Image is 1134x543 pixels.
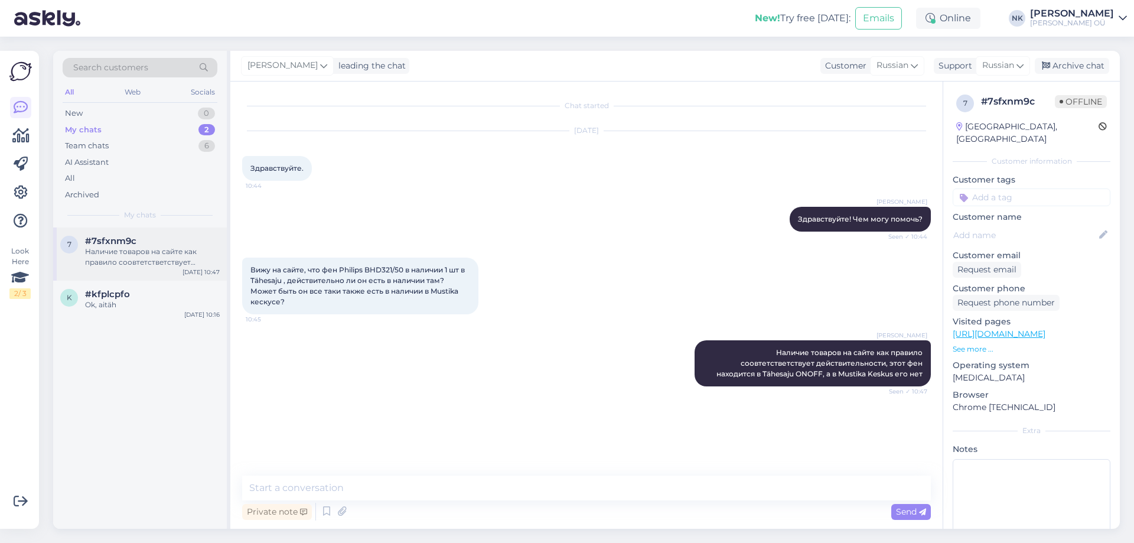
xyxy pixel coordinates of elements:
span: [PERSON_NAME] [876,197,927,206]
span: #7sfxnm9c [85,236,136,246]
div: leading the chat [334,60,406,72]
span: 10:44 [246,181,290,190]
div: Try free [DATE]: [755,11,850,25]
span: My chats [124,210,156,220]
div: Team chats [65,140,109,152]
p: Customer name [953,211,1110,223]
p: Visited pages [953,316,1110,328]
p: [MEDICAL_DATA] [953,372,1110,384]
span: #kfplcpfo [85,289,130,300]
button: Emails [855,7,902,30]
div: # 7sfxnm9c [981,95,1055,109]
div: Look Here [9,246,31,299]
span: 10:45 [246,315,290,324]
span: k [67,293,72,302]
div: Private note [242,504,312,520]
div: Customer [820,60,866,72]
div: [DATE] [242,125,931,136]
div: Ok, aitäh [85,300,220,310]
span: [PERSON_NAME] [876,331,927,340]
div: Chat started [242,100,931,111]
div: Наличие товаров на сайте как правило соовтетстветствует действительности, этот фен находится в Tä... [85,246,220,268]
span: Search customers [73,61,148,74]
div: Archived [65,189,99,201]
span: 7 [963,99,967,108]
div: Request phone number [953,295,1060,311]
span: Здравствуйте. [250,164,304,173]
span: Offline [1055,95,1107,108]
div: AI Assistant [65,157,109,168]
a: [URL][DOMAIN_NAME] [953,329,1045,339]
p: Customer tags [953,174,1110,186]
p: Customer email [953,249,1110,262]
div: Web [122,84,143,100]
p: See more ... [953,344,1110,355]
span: Здравствуйте! Чем могу помочь? [798,214,923,223]
p: Customer phone [953,282,1110,295]
p: Notes [953,443,1110,456]
div: All [63,84,76,100]
div: [GEOGRAPHIC_DATA], [GEOGRAPHIC_DATA] [956,121,1099,145]
div: Customer information [953,156,1110,167]
span: Send [896,506,926,517]
span: [PERSON_NAME] [247,59,318,72]
input: Add a tag [953,188,1110,206]
span: Seen ✓ 10:44 [883,232,927,241]
span: Вижу на сайте, что фен Philips BHD321/50 в наличии 1 шт в Tähesaju , действительно ли он есть в н... [250,265,467,306]
div: [DATE] 10:47 [183,268,220,277]
a: [PERSON_NAME][PERSON_NAME] OÜ [1030,9,1127,28]
div: My chats [65,124,102,136]
span: Russian [876,59,908,72]
span: 7 [67,240,71,249]
div: [PERSON_NAME] [1030,9,1114,18]
div: Online [916,8,980,29]
div: 2 [198,124,215,136]
p: Browser [953,389,1110,401]
div: 6 [198,140,215,152]
p: Operating system [953,359,1110,372]
span: Наличие товаров на сайте как правило соовтетстветствует действительности, этот фен находится в Tä... [716,348,924,378]
div: New [65,108,83,119]
div: [DATE] 10:16 [184,310,220,319]
div: Extra [953,425,1110,436]
div: All [65,173,75,184]
input: Add name [953,229,1097,242]
div: Archive chat [1035,58,1109,74]
span: Russian [982,59,1014,72]
div: 0 [198,108,215,119]
img: Askly Logo [9,60,32,83]
div: Socials [188,84,217,100]
div: Request email [953,262,1021,278]
b: New! [755,12,780,24]
p: Chrome [TECHNICAL_ID] [953,401,1110,414]
div: [PERSON_NAME] OÜ [1030,18,1114,28]
span: Seen ✓ 10:47 [883,387,927,396]
div: Support [934,60,972,72]
div: 2 / 3 [9,288,31,299]
div: NK [1009,10,1025,27]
